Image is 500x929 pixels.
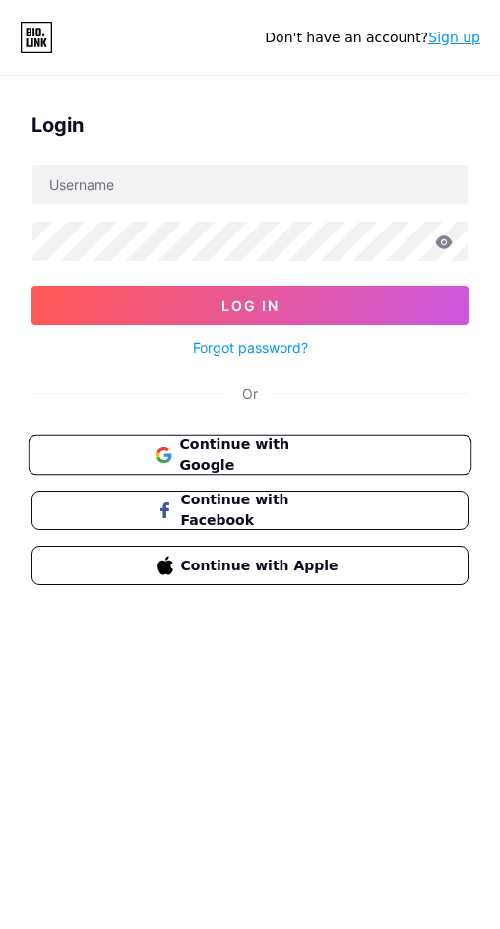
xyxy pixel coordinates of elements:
div: Login [31,110,469,140]
input: Username [32,165,468,204]
button: Continue with Facebook [31,491,469,530]
button: Continue with Apple [31,546,469,585]
div: Don't have an account? [265,28,480,48]
span: Continue with Google [179,434,344,477]
span: Log In [221,298,280,314]
span: Continue with Facebook [181,490,344,531]
a: Continue with Google [31,435,469,475]
button: Log In [31,286,469,325]
span: Continue with Apple [181,556,344,576]
a: Sign up [428,30,480,45]
a: Forgot password? [193,337,308,358]
button: Continue with Google [29,435,472,476]
div: Or [242,383,258,404]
